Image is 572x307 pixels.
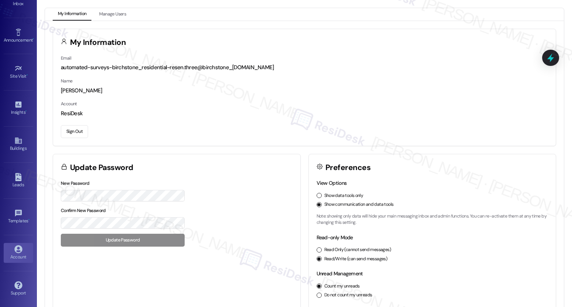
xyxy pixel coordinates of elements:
[61,180,90,186] label: New Password
[324,292,372,299] label: Do not count my unreads
[325,164,370,172] h3: Preferences
[61,208,106,214] label: Confirm New Password
[61,87,548,95] div: [PERSON_NAME]
[317,234,353,241] label: Read-only Mode
[4,279,33,299] a: Support
[61,125,88,138] button: Sign Out
[94,8,131,21] button: Manage Users
[53,8,91,21] button: My Information
[324,283,360,290] label: Count my unreads
[25,109,27,114] span: •
[317,213,548,226] p: Note: showing only data will hide your main messaging inbox and admin functions. You can re-activ...
[27,73,28,78] span: •
[33,36,34,42] span: •
[61,78,73,84] label: Name
[61,55,71,61] label: Email
[4,171,33,191] a: Leads
[324,256,388,262] label: Read/Write (can send messages)
[4,98,33,118] a: Insights •
[4,243,33,263] a: Account
[61,110,548,117] div: ResiDesk
[4,62,33,82] a: Site Visit •
[324,201,394,208] label: Show communication and data tools
[70,39,126,46] h3: My Information
[324,247,391,253] label: Read Only (cannot send messages)
[4,134,33,154] a: Buildings
[4,207,33,227] a: Templates •
[317,180,347,186] label: View Options
[61,101,77,107] label: Account
[70,164,133,172] h3: Update Password
[28,217,29,222] span: •
[317,270,363,277] label: Unread Management
[61,64,548,71] div: automated-surveys-birchstone_residential-resen.three@birchstone_[DOMAIN_NAME]
[324,193,363,199] label: Show data tools only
